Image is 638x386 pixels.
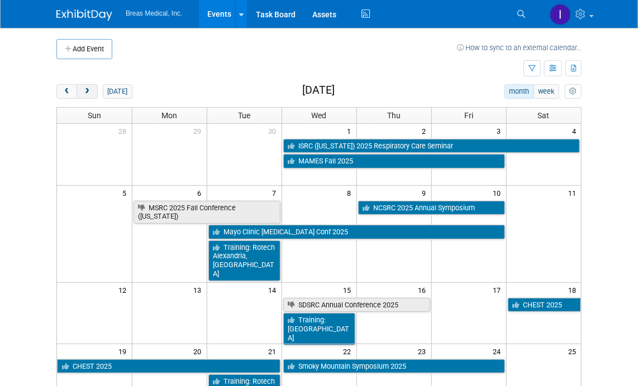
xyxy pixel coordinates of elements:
[421,124,431,138] span: 2
[342,283,356,297] span: 15
[268,124,282,138] span: 30
[208,240,280,281] a: Training: Rotech Alexandria, [GEOGRAPHIC_DATA]
[567,344,581,358] span: 25
[208,225,505,239] a: Mayo Clinic [MEDICAL_DATA] Conf 2025
[346,124,356,138] span: 1
[283,139,580,153] a: ISRC ([US_STATE]) 2025 Respiratory Care Seminar
[496,124,506,138] span: 3
[56,39,112,59] button: Add Event
[56,84,77,99] button: prev
[417,344,431,358] span: 23
[457,44,582,52] a: How to sync to an external calendar...
[492,186,506,200] span: 10
[118,344,132,358] span: 19
[268,283,282,297] span: 14
[103,84,132,99] button: [DATE]
[283,154,505,168] a: MAMES Fall 2025
[193,124,207,138] span: 29
[122,186,132,200] span: 5
[387,111,401,120] span: Thu
[118,283,132,297] span: 12
[504,84,534,99] button: month
[312,111,327,120] span: Wed
[134,201,280,224] a: MSRC 2025 Fall Conference ([US_STATE])
[118,124,132,138] span: 28
[238,111,250,120] span: Tue
[56,9,112,21] img: ExhibitDay
[565,84,582,99] button: myCustomButton
[567,283,581,297] span: 18
[346,186,356,200] span: 8
[161,111,177,120] span: Mon
[550,4,571,25] img: Inga Dolezar
[283,298,430,312] a: SDSRC Annual Conference 2025
[421,186,431,200] span: 9
[492,283,506,297] span: 17
[77,84,97,99] button: next
[126,9,182,17] span: Breas Medical, Inc.
[283,359,505,374] a: Smoky Mountain Symposium 2025
[508,298,582,312] a: CHEST 2025
[358,201,505,215] a: NCSRC 2025 Annual Symposium
[571,124,581,138] span: 4
[569,88,577,95] i: Personalize Calendar
[193,344,207,358] span: 20
[534,84,559,99] button: week
[283,313,355,345] a: Training: [GEOGRAPHIC_DATA]
[197,186,207,200] span: 6
[268,344,282,358] span: 21
[88,111,101,120] span: Sun
[492,344,506,358] span: 24
[302,84,335,96] h2: [DATE]
[193,283,207,297] span: 13
[342,344,356,358] span: 22
[464,111,473,120] span: Fri
[417,283,431,297] span: 16
[272,186,282,200] span: 7
[567,186,581,200] span: 11
[538,111,550,120] span: Sat
[57,359,280,374] a: CHEST 2025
